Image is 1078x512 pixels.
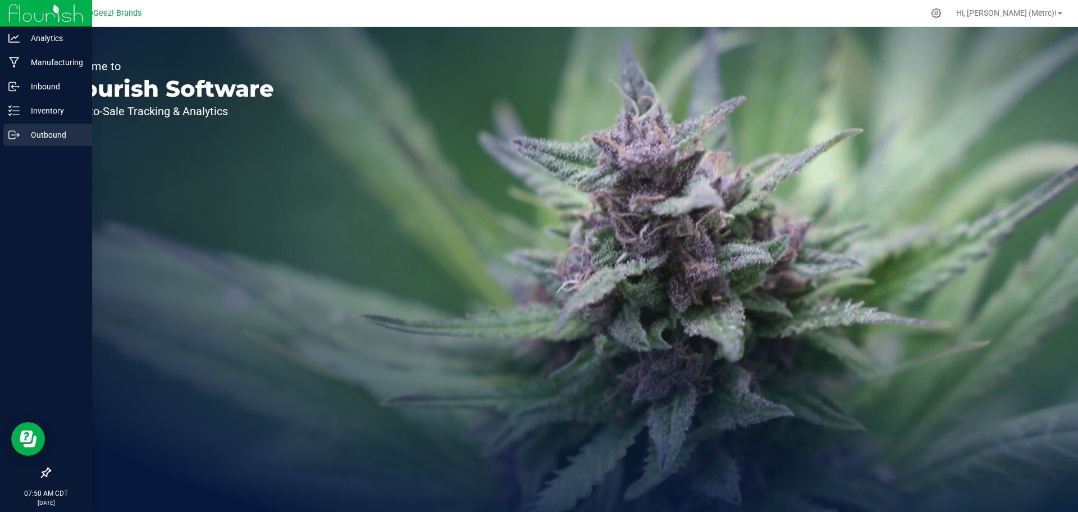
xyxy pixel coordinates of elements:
[61,61,274,72] p: Welcome to
[20,104,87,117] p: Inventory
[20,31,87,45] p: Analytics
[929,8,943,19] div: Manage settings
[8,129,20,141] inline-svg: Outbound
[61,78,274,100] p: Flourish Software
[8,33,20,44] inline-svg: Analytics
[8,81,20,92] inline-svg: Inbound
[20,128,87,142] p: Outbound
[8,57,20,68] inline-svg: Manufacturing
[20,56,87,69] p: Manufacturing
[8,105,20,116] inline-svg: Inventory
[956,8,1057,17] span: Hi, [PERSON_NAME] (Metrc)!
[88,8,141,18] span: OGeez! Brands
[20,80,87,93] p: Inbound
[61,106,274,117] p: Seed-to-Sale Tracking & Analytics
[5,488,87,499] p: 07:50 AM CDT
[11,422,45,456] iframe: Resource center
[5,499,87,507] p: [DATE]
